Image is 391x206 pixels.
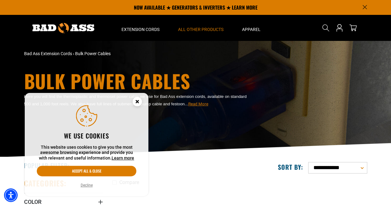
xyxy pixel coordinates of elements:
[233,15,270,41] summary: Apparel
[37,145,136,161] p: This website uses cookies to give you the most awesome browsing experience and provide you with r...
[37,132,136,140] h2: We use cookies
[24,178,67,188] h2: Categories:
[24,51,72,56] a: Bad Ass Extension Cords
[24,198,41,205] span: Color
[4,188,18,202] div: Accessibility Menu
[32,23,94,33] img: Bad Ass Extension Cords
[321,23,331,33] summary: Search
[178,27,223,32] span: All Other Products
[121,27,159,32] span: Extension Cords
[73,51,74,56] span: ›
[112,156,134,160] a: This website uses cookies to give you the most awesome browsing experience and provide you with r...
[24,72,250,90] h1: Bulk Power Cables
[112,15,169,41] summary: Extension Cords
[24,94,247,106] span: Here you will find the thermoplastic and thermoset power cable we use for Bad Ass extension cords...
[169,15,233,41] summary: All Other Products
[25,93,148,196] aside: Cookie Consent
[75,51,111,56] span: Bulk Power Cables
[24,161,70,169] h2: Popular Filter:
[242,27,261,32] span: Apparel
[188,102,208,106] span: Read More
[24,50,250,57] nav: breadcrumbs
[278,163,303,171] label: Sort by:
[79,182,95,188] button: Decline
[37,166,136,176] button: Accept all & close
